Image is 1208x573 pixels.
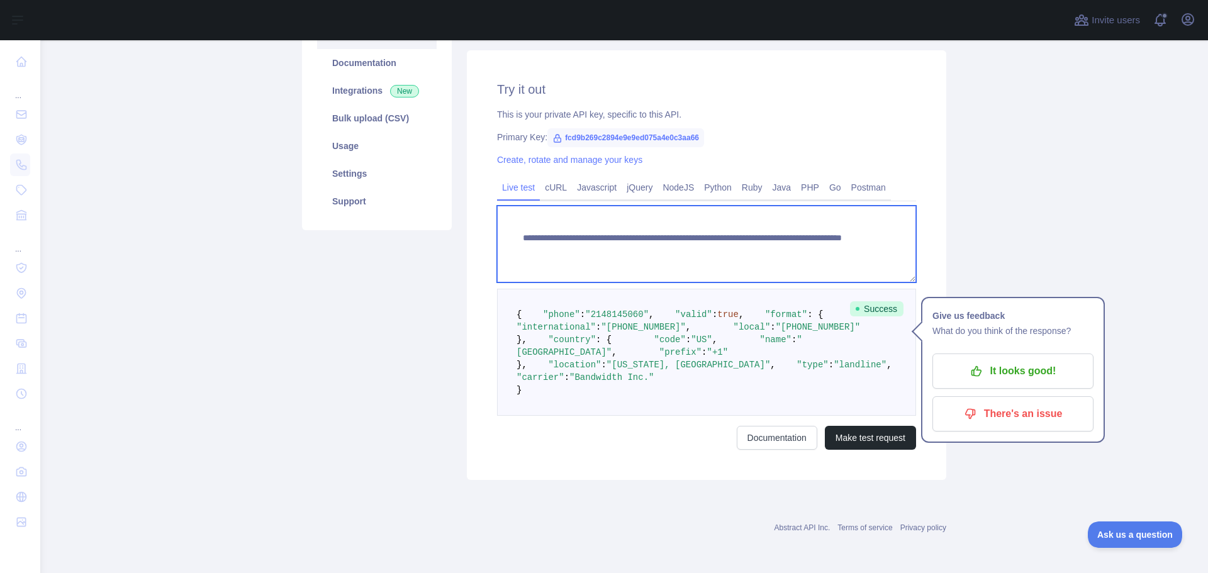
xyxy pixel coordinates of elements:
span: "phone" [543,309,580,320]
span: , [612,347,617,357]
span: "prefix" [659,347,702,357]
span: Success [850,301,903,316]
span: "name" [760,335,791,345]
span: "international" [517,322,596,332]
button: It looks good! [932,353,1093,389]
span: "valid" [675,309,712,320]
a: Privacy policy [900,523,946,532]
div: Primary Key: [497,131,916,143]
span: , [649,309,654,320]
span: , [770,360,775,370]
p: It looks good! [942,360,1084,382]
a: Terms of service [837,523,892,532]
span: : [564,372,569,382]
span: : [702,347,707,357]
a: Ruby [737,177,768,197]
span: : [596,322,601,332]
span: : [770,322,775,332]
a: NodeJS [657,177,699,197]
span: Invite users [1092,13,1140,28]
span: { [517,309,522,320]
button: Invite users [1071,10,1143,30]
button: Make test request [825,426,916,450]
p: There's an issue [942,403,1084,425]
span: : { [596,335,612,345]
a: cURL [540,177,572,197]
span: "location" [548,360,601,370]
a: Bulk upload (CSV) [317,104,437,132]
a: Integrations New [317,77,437,104]
span: "country" [548,335,596,345]
a: Go [824,177,846,197]
span: "code" [654,335,685,345]
iframe: Toggle Customer Support [1088,521,1183,548]
span: , [686,322,691,332]
div: This is your private API key, specific to this API. [497,108,916,121]
span: "+1" [707,347,728,357]
a: Usage [317,132,437,160]
span: : [712,309,717,320]
a: Documentation [737,426,817,450]
a: jQuery [622,177,657,197]
span: , [739,309,744,320]
span: : [580,309,585,320]
span: , [886,360,892,370]
a: Postman [846,177,891,197]
h1: Give us feedback [932,308,1093,323]
span: }, [517,335,527,345]
a: Python [699,177,737,197]
a: Abstract API Inc. [775,523,830,532]
a: Javascript [572,177,622,197]
div: ... [10,75,30,101]
span: : [829,360,834,370]
span: }, [517,360,527,370]
span: , [712,335,717,345]
p: What do you think of the response? [932,323,1093,338]
span: "[PHONE_NUMBER]" [776,322,860,332]
div: ... [10,408,30,433]
span: "2148145060" [585,309,649,320]
a: Java [768,177,797,197]
button: There's an issue [932,396,1093,431]
span: "US" [691,335,712,345]
span: : [601,360,606,370]
span: New [390,85,419,97]
h2: Try it out [497,81,916,98]
span: } [517,385,522,395]
span: "type" [797,360,828,370]
span: "carrier" [517,372,564,382]
a: Documentation [317,49,437,77]
span: : [791,335,797,345]
span: "landline" [834,360,886,370]
a: Live test [497,177,540,197]
span: "[PHONE_NUMBER]" [601,322,685,332]
span: : { [807,309,823,320]
a: Support [317,187,437,215]
span: "local" [733,322,770,332]
span: "[US_STATE], [GEOGRAPHIC_DATA]" [607,360,770,370]
a: Create, rotate and manage your keys [497,155,642,165]
span: fcd9b269c2894e9e9ed075a4e0c3aa66 [547,128,704,147]
a: Settings [317,160,437,187]
span: "format" [765,309,807,320]
span: "Bandwidth Inc." [569,372,654,382]
div: ... [10,229,30,254]
a: PHP [796,177,824,197]
span: true [717,309,739,320]
span: : [686,335,691,345]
